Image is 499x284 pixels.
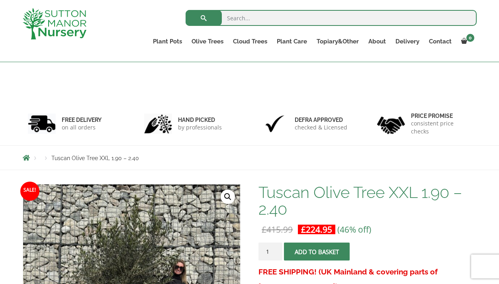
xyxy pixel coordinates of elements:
span: £ [262,224,266,235]
p: on all orders [62,123,102,131]
button: Add to basket [284,243,350,260]
img: 3.jpg [261,114,289,134]
bdi: 415.99 [262,224,293,235]
a: Topiary&Other [312,36,364,47]
input: Product quantity [258,243,282,260]
p: checked & Licensed [295,123,347,131]
p: by professionals [178,123,222,131]
span: 0 [466,34,474,42]
input: Search... [186,10,477,26]
span: £ [301,224,306,235]
a: View full-screen image gallery [221,190,235,204]
img: logo [23,8,86,39]
p: consistent price checks [411,119,472,135]
nav: Breadcrumbs [23,155,477,161]
img: 4.jpg [377,112,405,136]
a: Contact [424,36,456,47]
img: 1.jpg [28,114,56,134]
a: Delivery [391,36,424,47]
img: 2.jpg [144,114,172,134]
a: About [364,36,391,47]
span: (46% off) [337,224,371,235]
a: Plant Care [272,36,312,47]
h6: hand picked [178,116,222,123]
a: Cloud Trees [228,36,272,47]
h6: FREE DELIVERY [62,116,102,123]
a: 0 [456,36,477,47]
a: Plant Pots [148,36,187,47]
span: Sale! [20,182,39,201]
h6: Price promise [411,112,472,119]
h6: Defra approved [295,116,347,123]
bdi: 224.95 [301,224,332,235]
span: Tuscan Olive Tree XXL 1.90 – 2.40 [51,155,139,161]
h1: Tuscan Olive Tree XXL 1.90 – 2.40 [258,184,476,217]
a: Olive Trees [187,36,228,47]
